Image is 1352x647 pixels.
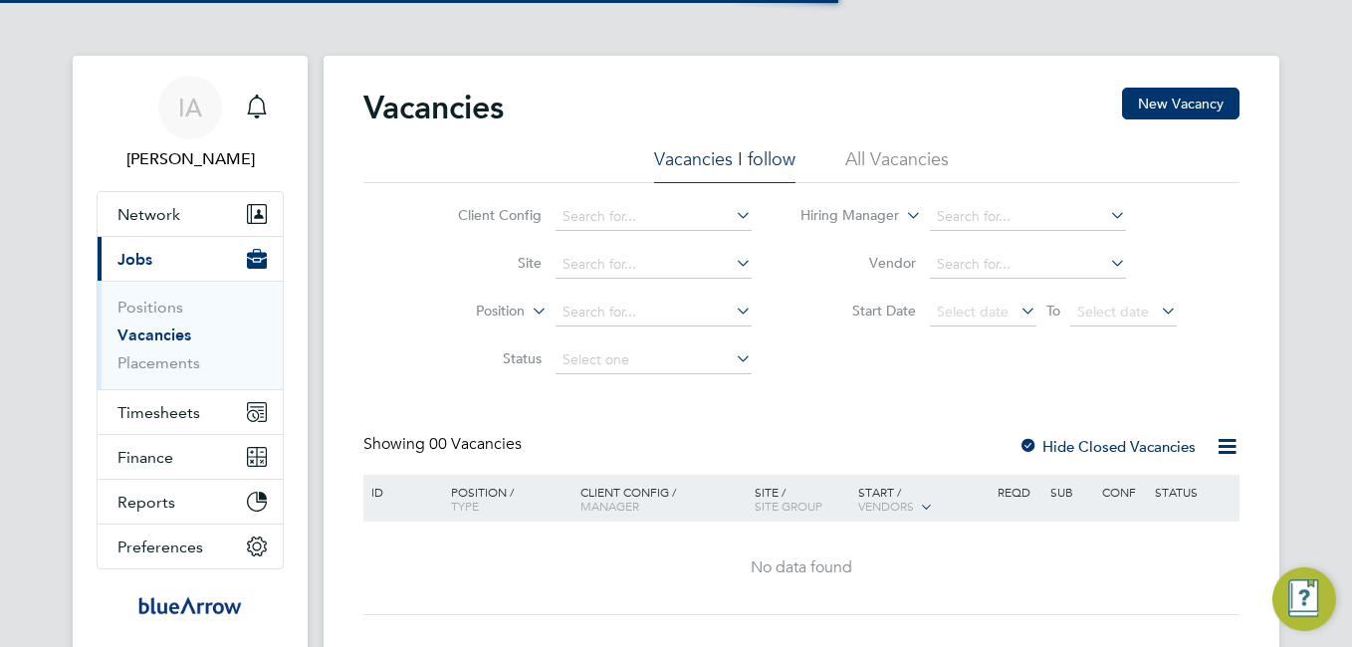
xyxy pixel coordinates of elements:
label: Site [427,254,542,272]
button: Jobs [98,237,283,281]
a: Vacancies [117,325,191,344]
input: Search for... [930,203,1126,231]
label: Client Config [427,206,542,224]
img: bluearrow-logo-retina.png [138,589,242,621]
div: Position / [436,475,575,523]
span: To [1040,298,1066,323]
label: Hide Closed Vacancies [1018,437,1196,456]
div: Conf [1097,475,1149,509]
button: Reports [98,480,283,524]
a: Placements [117,353,200,372]
input: Select one [556,346,752,374]
input: Search for... [930,251,1126,279]
li: Vacancies I follow [654,147,795,183]
span: Jobs [117,250,152,269]
input: Search for... [556,203,752,231]
span: Timesheets [117,403,200,422]
span: Preferences [117,538,203,556]
span: Reports [117,493,175,512]
a: IA[PERSON_NAME] [97,76,284,171]
span: Type [451,498,479,514]
label: Position [410,302,525,322]
button: Preferences [98,525,283,568]
h2: Vacancies [363,88,504,127]
span: Site Group [755,498,822,514]
button: Network [98,192,283,236]
a: Positions [117,298,183,317]
span: IA [178,95,202,120]
li: All Vacancies [845,147,949,183]
div: Start / [853,475,993,525]
button: Engage Resource Center [1272,567,1336,631]
label: Start Date [801,302,916,320]
div: Showing [363,434,526,455]
div: Reqd [993,475,1044,509]
span: Vendors [858,498,914,514]
button: New Vacancy [1122,88,1239,119]
span: Select date [1077,303,1149,321]
label: Vendor [801,254,916,272]
div: Status [1150,475,1237,509]
button: Finance [98,435,283,479]
input: Search for... [556,299,752,326]
span: Network [117,205,180,224]
div: ID [366,475,436,509]
label: Hiring Manager [785,206,899,226]
button: Timesheets [98,390,283,434]
span: Finance [117,448,173,467]
div: Site / [750,475,854,523]
div: Sub [1045,475,1097,509]
span: Select date [937,303,1009,321]
span: 00 Vacancies [429,434,522,454]
input: Search for... [556,251,752,279]
label: Status [427,349,542,367]
span: Iain Allen [97,147,284,171]
div: Jobs [98,281,283,389]
div: Client Config / [575,475,750,523]
div: No data found [366,557,1237,578]
span: Manager [580,498,639,514]
a: Go to home page [97,589,284,621]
